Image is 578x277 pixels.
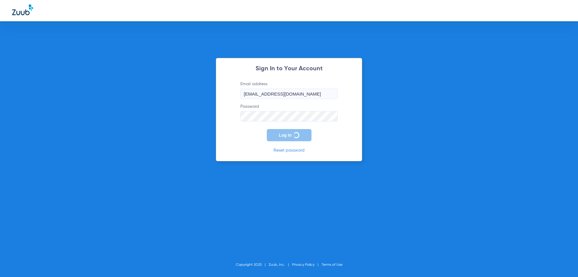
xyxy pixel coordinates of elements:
span: Log In [279,133,292,138]
li: Zuub, Inc. [269,262,292,268]
li: Copyright 2025 [236,262,269,268]
a: Reset password [274,148,304,153]
label: Password [240,103,338,121]
label: Email address [240,81,338,99]
button: Log In [267,129,311,141]
h2: Sign In to Your Account [231,66,347,72]
img: Zuub Logo [12,5,33,15]
a: Privacy Policy [292,263,315,267]
input: Email address [240,89,338,99]
a: Terms of Use [322,263,342,267]
input: Password [240,111,338,121]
